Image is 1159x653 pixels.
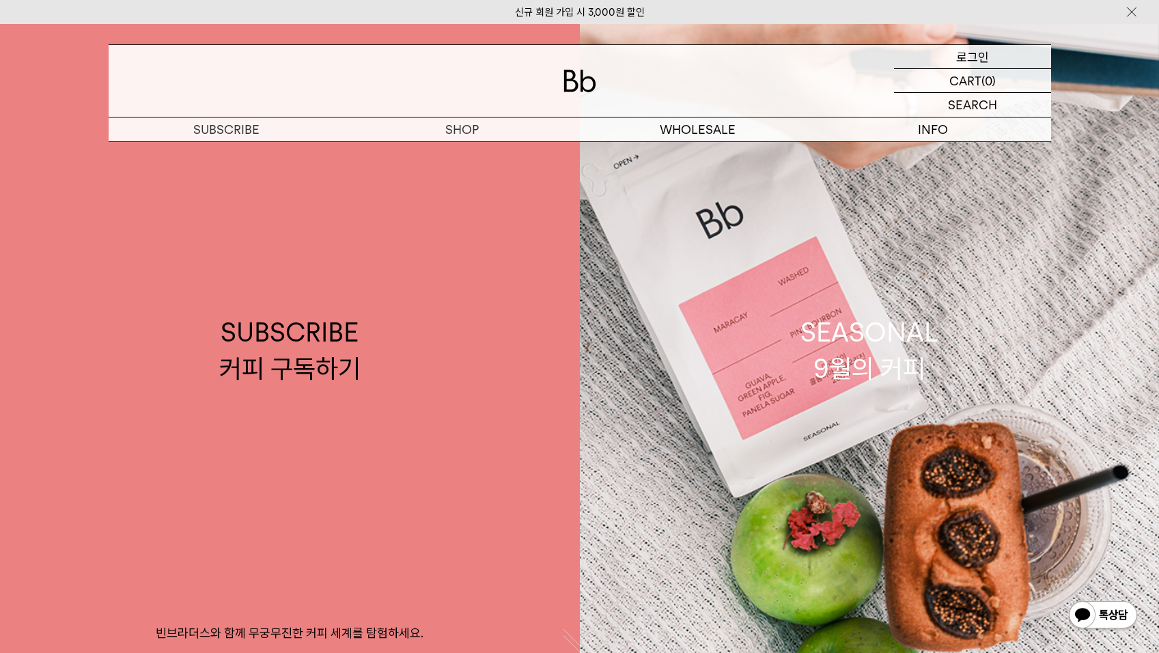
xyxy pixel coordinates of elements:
[948,93,997,117] p: SEARCH
[109,117,344,141] a: SUBSCRIBE
[956,45,989,68] p: 로그인
[563,70,596,92] img: 로고
[815,117,1051,141] p: INFO
[800,314,938,387] div: SEASONAL 9월의 커피
[219,314,361,387] div: SUBSCRIBE 커피 구독하기
[894,45,1051,69] a: 로그인
[981,69,996,92] p: (0)
[949,69,981,92] p: CART
[580,117,815,141] p: WHOLESALE
[344,117,580,141] a: SHOP
[1067,600,1139,633] img: 카카오톡 채널 1:1 채팅 버튼
[894,69,1051,93] a: CART (0)
[515,6,645,18] a: 신규 회원 가입 시 3,000원 할인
